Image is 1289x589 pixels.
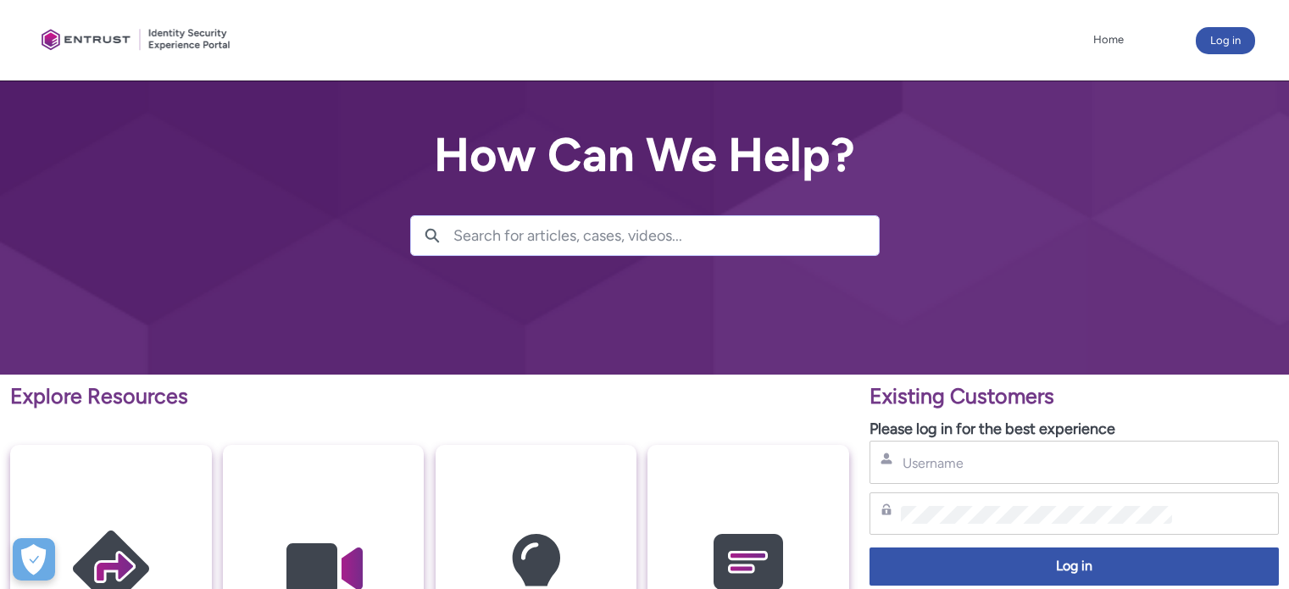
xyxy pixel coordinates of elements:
button: Open Preferences [13,538,55,581]
input: Username [901,454,1172,472]
a: Home [1089,27,1128,53]
span: Log in [881,557,1268,576]
div: Cookie Preferences [13,538,55,581]
button: Log in [870,547,1279,586]
p: Explore Resources [10,381,849,413]
input: Search for articles, cases, videos... [453,216,879,255]
button: Search [411,216,453,255]
p: Please log in for the best experience [870,418,1279,441]
p: Existing Customers [870,381,1279,413]
h2: How Can We Help? [410,129,880,181]
button: Log in [1196,27,1255,54]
